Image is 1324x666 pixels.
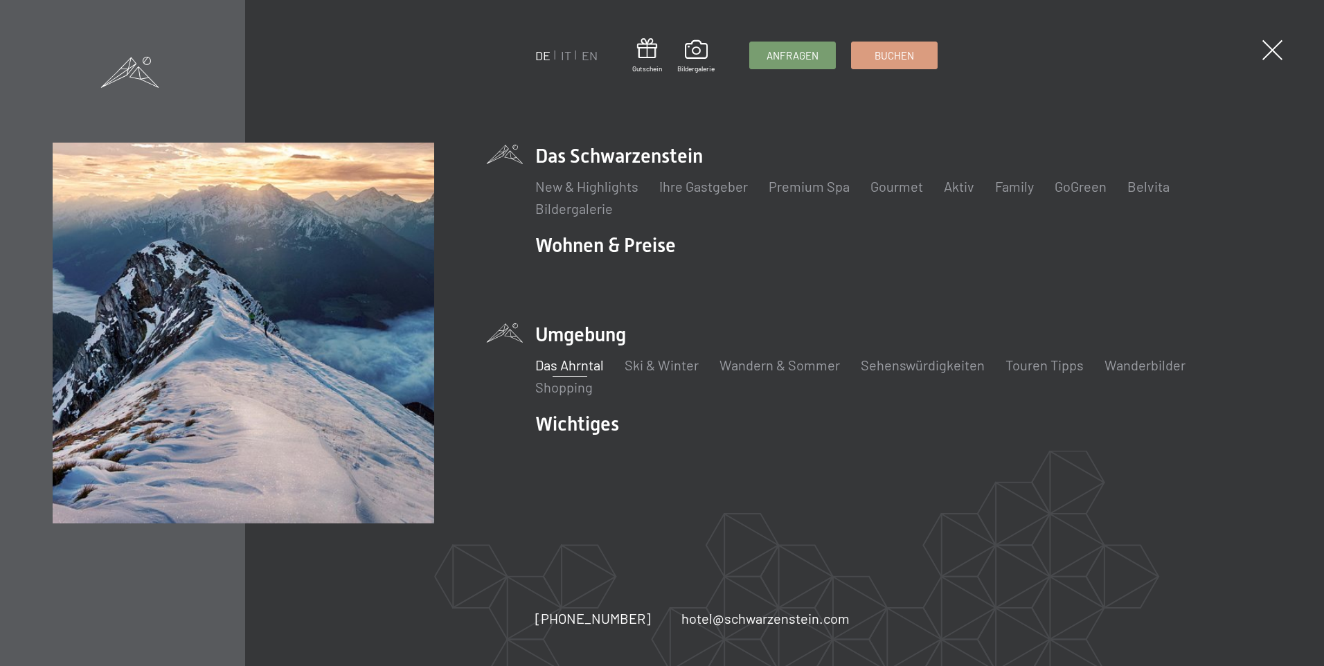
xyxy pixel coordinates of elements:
a: Wanderbilder [1104,357,1186,373]
span: Bildergalerie [677,64,715,73]
a: Gourmet [870,178,923,195]
a: Das Ahrntal [535,357,604,373]
a: Buchen [852,42,937,69]
a: DE [535,48,551,63]
a: hotel@schwarzenstein.com [681,609,850,628]
a: Gutschein [632,38,662,73]
a: Ihre Gastgeber [659,178,748,195]
a: New & Highlights [535,178,638,195]
a: Bildergalerie [535,200,613,217]
a: Anfragen [750,42,835,69]
a: Ski & Winter [625,357,699,373]
a: Family [995,178,1034,195]
span: [PHONE_NUMBER] [535,610,651,627]
a: Sehenswürdigkeiten [861,357,985,373]
a: Belvita [1127,178,1170,195]
span: Buchen [875,48,914,63]
a: Wandern & Sommer [719,357,840,373]
a: Bildergalerie [677,40,715,73]
a: GoGreen [1055,178,1107,195]
a: Aktiv [944,178,974,195]
a: EN [582,48,598,63]
a: Touren Tipps [1005,357,1084,373]
a: IT [561,48,571,63]
a: Premium Spa [769,178,850,195]
span: Gutschein [632,64,662,73]
a: Shopping [535,379,593,395]
span: Anfragen [767,48,818,63]
a: [PHONE_NUMBER] [535,609,651,628]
